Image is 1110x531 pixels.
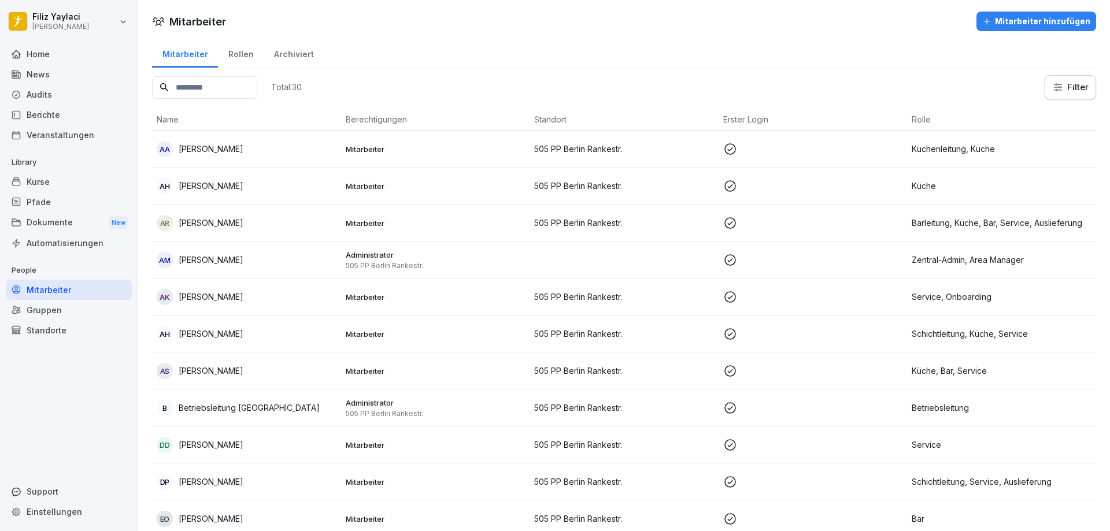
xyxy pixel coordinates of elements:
[346,181,526,191] p: Mitarbeiter
[346,477,526,487] p: Mitarbeiter
[179,365,243,377] p: [PERSON_NAME]
[6,153,132,172] p: Library
[534,439,714,451] p: 505 PP Berlin Rankestr.
[719,109,908,131] th: Erster Login
[346,329,526,339] p: Mitarbeiter
[6,105,132,125] a: Berichte
[346,514,526,524] p: Mitarbeiter
[179,439,243,451] p: [PERSON_NAME]
[346,144,526,154] p: Mitarbeiter
[6,280,132,300] a: Mitarbeiter
[6,172,132,192] a: Kurse
[32,12,89,22] p: Filiz Yaylaci
[179,476,243,488] p: [PERSON_NAME]
[912,291,1091,303] p: Service, Onboarding
[157,511,173,527] div: EO
[6,502,132,522] a: Einstellungen
[912,143,1091,155] p: Küchenleitung, Küche
[169,14,226,29] h1: Mitarbeiter
[152,109,341,131] th: Name
[179,513,243,525] p: [PERSON_NAME]
[534,476,714,488] p: 505 PP Berlin Rankestr.
[912,365,1091,377] p: Küche, Bar, Service
[157,289,173,305] div: AK
[6,320,132,340] a: Standorte
[152,38,218,68] a: Mitarbeiter
[530,109,719,131] th: Standort
[157,474,173,490] div: DP
[912,254,1091,266] p: Zentral-Admin, Area Manager
[179,291,243,303] p: [PERSON_NAME]
[534,402,714,414] p: 505 PP Berlin Rankestr.
[912,476,1091,488] p: Schichtleitung, Service, Auslieferung
[179,217,243,229] p: [PERSON_NAME]
[6,212,132,233] a: DokumenteNew
[982,15,1090,28] div: Mitarbeiter hinzufügen
[179,254,243,266] p: [PERSON_NAME]
[179,143,243,155] p: [PERSON_NAME]
[912,513,1091,525] p: Bar
[534,143,714,155] p: 505 PP Berlin Rankestr.
[346,366,526,376] p: Mitarbeiter
[157,400,173,416] div: B
[157,252,173,268] div: AM
[157,437,173,453] div: DD
[218,38,264,68] a: Rollen
[157,363,173,379] div: AS
[6,192,132,212] a: Pfade
[6,125,132,145] a: Veranstaltungen
[6,233,132,253] a: Automatisierungen
[157,141,173,157] div: AA
[534,291,714,303] p: 505 PP Berlin Rankestr.
[1052,81,1089,93] div: Filter
[907,109,1096,131] th: Rolle
[6,300,132,320] a: Gruppen
[534,180,714,192] p: 505 PP Berlin Rankestr.
[157,178,173,194] div: AH
[346,218,526,228] p: Mitarbeiter
[346,398,526,408] p: Administrator
[534,513,714,525] p: 505 PP Berlin Rankestr.
[157,326,173,342] div: AH
[264,38,324,68] a: Archiviert
[1045,76,1096,99] button: Filter
[179,328,243,340] p: [PERSON_NAME]
[6,261,132,280] p: People
[912,180,1091,192] p: Küche
[346,409,526,418] p: 505 PP Berlin Rankestr.
[179,402,320,414] p: Betriebsleitung [GEOGRAPHIC_DATA]
[346,292,526,302] p: Mitarbeiter
[534,328,714,340] p: 505 PP Berlin Rankestr.
[341,109,530,131] th: Berechtigungen
[6,84,132,105] a: Audits
[109,216,128,229] div: New
[32,23,89,31] p: [PERSON_NAME]
[534,217,714,229] p: 505 PP Berlin Rankestr.
[157,215,173,231] div: AR
[6,64,132,84] a: News
[6,212,132,233] div: Dokumente
[346,261,526,270] p: 505 PP Berlin Rankestr.
[912,328,1091,340] p: Schichtleitung, Küche, Service
[912,402,1091,414] p: Betriebsleitung
[346,440,526,450] p: Mitarbeiter
[346,250,526,260] p: Administrator
[6,44,132,64] a: Home
[534,365,714,377] p: 505 PP Berlin Rankestr.
[912,439,1091,451] p: Service
[976,12,1096,31] button: Mitarbeiter hinzufügen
